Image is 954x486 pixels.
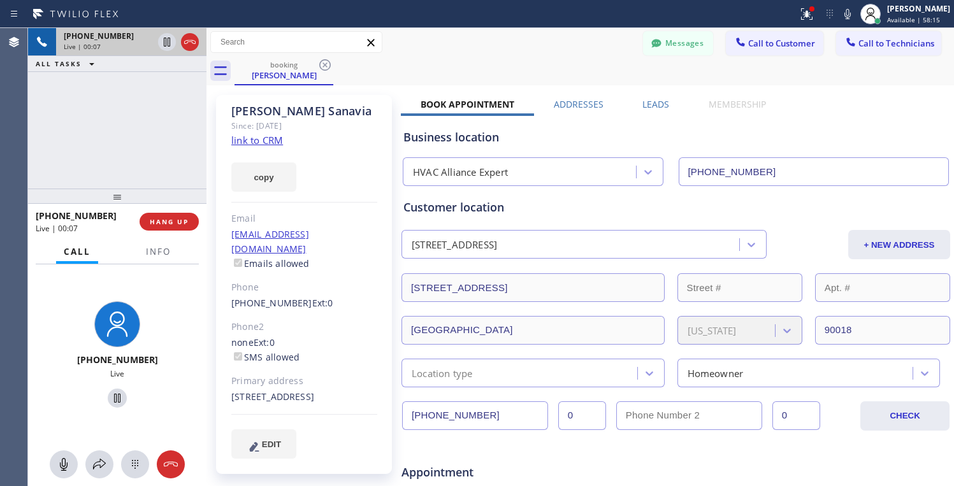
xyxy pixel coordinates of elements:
[236,57,332,84] div: Enrico Sanavia
[401,464,582,481] span: Appointment
[688,366,744,380] div: Homeowner
[50,450,78,478] button: Mute
[231,351,300,363] label: SMS allowed
[28,56,107,71] button: ALL TASKS
[236,69,332,81] div: [PERSON_NAME]
[231,320,377,334] div: Phone2
[262,440,281,449] span: EDIT
[772,401,820,430] input: Ext. 2
[36,223,78,234] span: Live | 00:07
[554,98,603,110] label: Addresses
[231,336,377,365] div: none
[848,230,950,259] button: + NEW ADDRESS
[231,162,296,192] button: copy
[748,38,815,49] span: Call to Customer
[642,98,669,110] label: Leads
[56,239,98,264] button: Call
[110,368,124,379] span: Live
[887,15,940,24] span: Available | 58:15
[146,246,171,257] span: Info
[402,401,548,430] input: Phone Number
[815,316,950,345] input: ZIP
[181,33,199,51] button: Hang up
[558,401,606,430] input: Ext.
[77,354,158,366] span: [PHONE_NUMBER]
[231,374,377,389] div: Primary address
[403,199,948,216] div: Customer location
[121,450,149,478] button: Open dialpad
[312,297,333,309] span: Ext: 0
[231,118,377,133] div: Since: [DATE]
[815,273,950,302] input: Apt. #
[157,450,185,478] button: Hang up
[231,211,377,226] div: Email
[234,259,242,267] input: Emails allowed
[140,213,199,231] button: HANG UP
[85,450,113,478] button: Open directory
[231,390,377,404] div: [STREET_ADDRESS]
[616,401,762,430] input: Phone Number 2
[64,246,90,257] span: Call
[887,3,950,14] div: [PERSON_NAME]
[860,401,950,431] button: CHECK
[158,33,176,51] button: Hold Customer
[413,165,508,180] div: HVAC Alliance Expert
[677,273,802,302] input: Street #
[254,336,275,348] span: Ext: 0
[401,316,665,345] input: City
[709,98,766,110] label: Membership
[231,134,283,147] a: link to CRM
[836,31,941,55] button: Call to Technicians
[231,297,312,309] a: [PHONE_NUMBER]
[679,157,950,186] input: Phone Number
[421,98,514,110] label: Book Appointment
[234,352,242,361] input: SMS allowed
[231,280,377,295] div: Phone
[36,59,82,68] span: ALL TASKS
[839,5,856,23] button: Mute
[412,366,473,380] div: Location type
[231,429,296,459] button: EDIT
[36,210,117,222] span: [PHONE_NUMBER]
[211,32,382,52] input: Search
[231,228,309,255] a: [EMAIL_ADDRESS][DOMAIN_NAME]
[150,217,189,226] span: HANG UP
[236,60,332,69] div: booking
[412,238,497,252] div: [STREET_ADDRESS]
[138,239,178,264] button: Info
[401,273,665,302] input: Address
[64,31,134,41] span: [PHONE_NUMBER]
[643,31,713,55] button: Messages
[231,257,310,269] label: Emails allowed
[726,31,823,55] button: Call to Customer
[64,42,101,51] span: Live | 00:07
[108,389,127,408] button: Hold Customer
[231,104,377,118] div: [PERSON_NAME] Sanavia
[858,38,934,49] span: Call to Technicians
[403,129,948,146] div: Business location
